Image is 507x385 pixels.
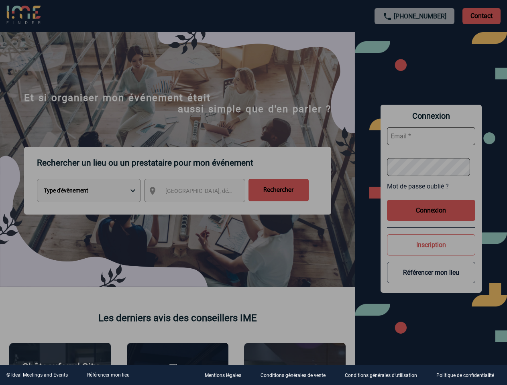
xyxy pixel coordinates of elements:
[338,371,430,379] a: Conditions générales d'utilisation
[436,373,494,379] p: Politique de confidentialité
[345,373,417,379] p: Conditions générales d'utilisation
[6,372,68,378] div: © Ideal Meetings and Events
[205,373,241,379] p: Mentions légales
[261,373,326,379] p: Conditions générales de vente
[87,372,130,378] a: Référencer mon lieu
[254,371,338,379] a: Conditions générales de vente
[430,371,507,379] a: Politique de confidentialité
[198,371,254,379] a: Mentions légales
